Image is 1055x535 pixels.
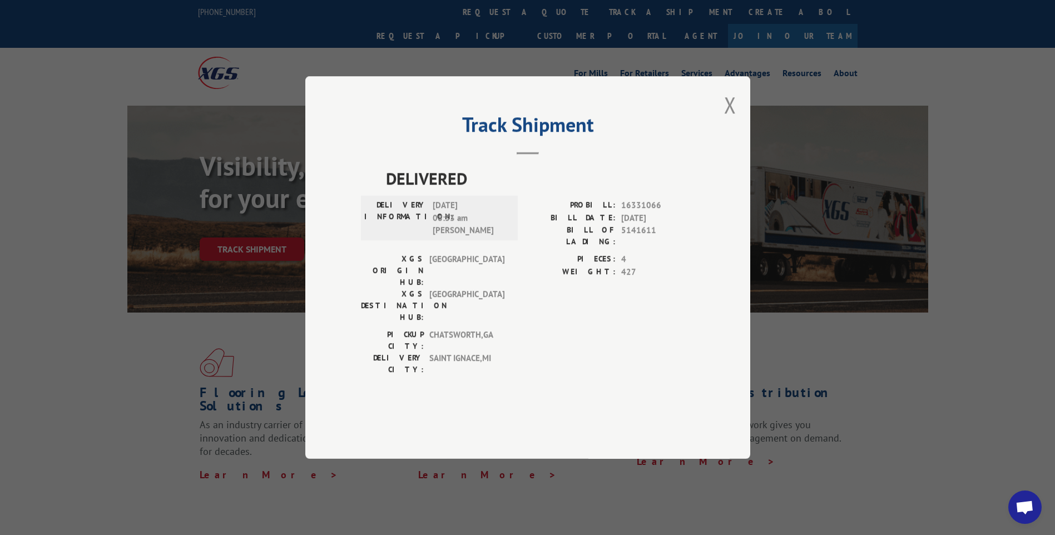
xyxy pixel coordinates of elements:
label: XGS DESTINATION HUB: [361,288,424,323]
label: DELIVERY CITY: [361,352,424,375]
span: 16331066 [621,199,695,212]
label: DELIVERY INFORMATION: [364,199,427,237]
label: WEIGHT: [528,266,616,279]
label: BILL DATE: [528,212,616,225]
h2: Track Shipment [361,117,695,138]
button: Close modal [724,90,736,120]
span: DELIVERED [386,166,695,191]
span: 427 [621,266,695,279]
label: PIECES: [528,253,616,266]
label: BILL OF LADING: [528,224,616,247]
div: Open chat [1008,491,1042,524]
span: 5141611 [621,224,695,247]
label: PICKUP CITY: [361,329,424,352]
label: XGS ORIGIN HUB: [361,253,424,288]
span: CHATSWORTH , GA [429,329,504,352]
label: PROBILL: [528,199,616,212]
span: [DATE] 08:33 am [PERSON_NAME] [433,199,508,237]
span: [GEOGRAPHIC_DATA] [429,288,504,323]
span: [GEOGRAPHIC_DATA] [429,253,504,288]
span: [DATE] [621,212,695,225]
span: 4 [621,253,695,266]
span: SAINT IGNACE , MI [429,352,504,375]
